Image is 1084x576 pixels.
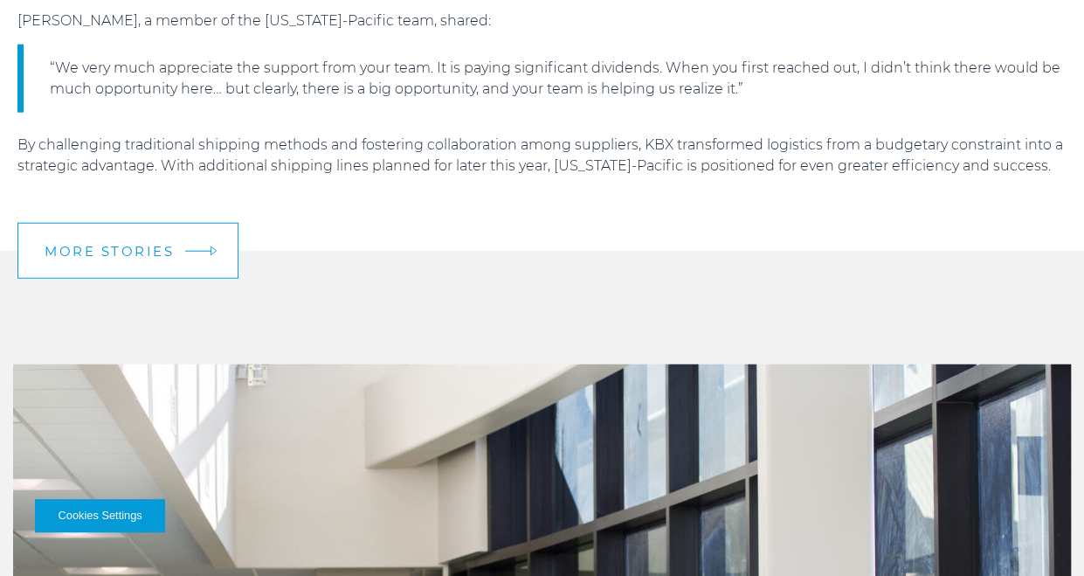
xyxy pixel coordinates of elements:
p: By challenging traditional shipping methods and fostering collaboration among suppliers, KBX tran... [17,135,1067,177]
a: More Stories arrow arrow [17,223,238,279]
button: Cookies Settings [35,499,165,532]
img: arrow [211,246,217,256]
p: [PERSON_NAME], a member of the [US_STATE]-Pacific team, shared: [17,10,1067,31]
span: More Stories [45,245,174,258]
p: “We very much appreciate the support from your team. It is paying significant dividends. When you... [50,58,1067,100]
